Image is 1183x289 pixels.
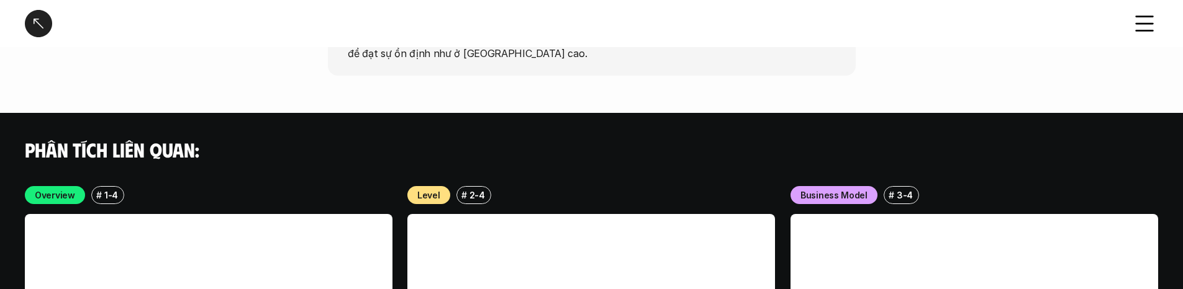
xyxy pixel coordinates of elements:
h4: Phân tích liên quan: [25,138,1158,161]
p: Business Model [800,189,868,202]
p: 1-4 [104,189,118,202]
p: Overview [35,189,75,202]
p: 2-4 [469,189,485,202]
h6: # [888,190,894,200]
p: Level [417,189,440,202]
h6: # [461,190,467,200]
p: 3-4 [897,189,913,202]
h6: # [96,190,102,200]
